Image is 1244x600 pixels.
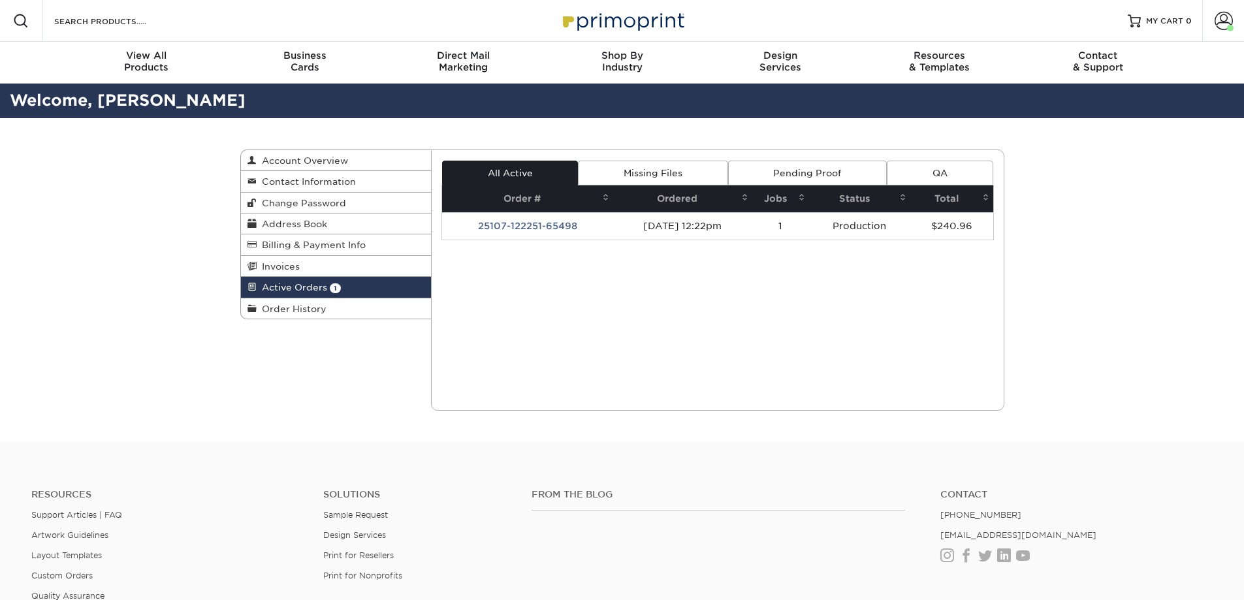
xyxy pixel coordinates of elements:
a: Change Password [241,193,432,213]
span: Billing & Payment Info [257,240,366,250]
span: View All [67,50,226,61]
a: Direct MailMarketing [384,42,543,84]
a: Support Articles | FAQ [31,510,122,520]
th: Order # [442,185,613,212]
img: Primoprint [557,7,688,35]
h4: Solutions [323,489,512,500]
span: Order History [257,304,327,314]
input: SEARCH PRODUCTS..... [53,13,180,29]
div: Marketing [384,50,543,73]
th: Total [910,185,993,212]
a: Order History [241,298,432,319]
div: & Support [1019,50,1177,73]
td: $240.96 [910,212,993,240]
span: Contact [1019,50,1177,61]
div: Services [701,50,860,73]
div: Industry [543,50,701,73]
td: [DATE] 12:22pm [613,212,752,240]
div: Cards [225,50,384,73]
a: QA [887,161,993,185]
td: 1 [752,212,809,240]
a: Contact& Support [1019,42,1177,84]
td: Production [809,212,910,240]
a: Contact [940,489,1213,500]
a: Pending Proof [728,161,887,185]
a: Design Services [323,530,386,540]
a: BusinessCards [225,42,384,84]
span: 1 [330,283,341,293]
span: Address Book [257,219,327,229]
a: [PHONE_NUMBER] [940,510,1021,520]
a: DesignServices [701,42,860,84]
a: Layout Templates [31,550,102,560]
span: Change Password [257,198,346,208]
h4: Resources [31,489,304,500]
span: MY CART [1146,16,1183,27]
a: View AllProducts [67,42,226,84]
span: Contact Information [257,176,356,187]
span: Resources [860,50,1019,61]
td: 25107-122251-65498 [442,212,613,240]
a: Account Overview [241,150,432,171]
a: Missing Files [578,161,727,185]
span: Active Orders [257,282,327,292]
span: 0 [1186,16,1192,25]
span: Design [701,50,860,61]
a: Print for Nonprofits [323,571,402,580]
a: Custom Orders [31,571,93,580]
span: Direct Mail [384,50,543,61]
a: Active Orders 1 [241,277,432,298]
a: Sample Request [323,510,388,520]
a: Contact Information [241,171,432,192]
a: Resources& Templates [860,42,1019,84]
th: Jobs [752,185,809,212]
span: Business [225,50,384,61]
a: Shop ByIndustry [543,42,701,84]
a: All Active [442,161,578,185]
span: Shop By [543,50,701,61]
span: Invoices [257,261,300,272]
th: Ordered [613,185,752,212]
h4: From the Blog [532,489,905,500]
a: Print for Resellers [323,550,394,560]
a: [EMAIL_ADDRESS][DOMAIN_NAME] [940,530,1096,540]
a: Address Book [241,213,432,234]
div: Products [67,50,226,73]
span: Account Overview [257,155,348,166]
div: & Templates [860,50,1019,73]
a: Billing & Payment Info [241,234,432,255]
a: Invoices [241,256,432,277]
th: Status [809,185,910,212]
a: Artwork Guidelines [31,530,108,540]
